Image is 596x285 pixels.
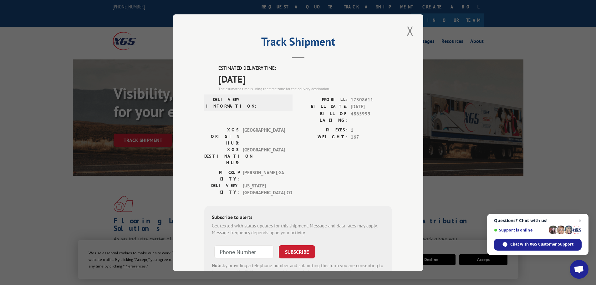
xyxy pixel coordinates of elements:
label: PIECES: [298,126,348,134]
span: 4865999 [351,110,392,123]
label: XGS DESTINATION HUB: [204,146,240,166]
div: The estimated time is using the time zone for the delivery destination. [218,86,392,91]
span: [DATE] [218,72,392,86]
span: 1 [351,126,392,134]
label: PROBILL: [298,96,348,103]
span: [GEOGRAPHIC_DATA] [243,146,285,166]
div: by providing a telephone number and submitting this form you are consenting to be contacted by SM... [212,262,385,283]
button: Close modal [405,22,415,39]
label: WEIGHT: [298,134,348,141]
span: [PERSON_NAME] , GA [243,169,285,182]
h2: Track Shipment [204,37,392,49]
label: PICKUP CITY: [204,169,240,182]
span: Chat with XGS Customer Support [494,239,582,251]
div: Get texted with status updates for this shipment. Message and data rates may apply. Message frequ... [212,222,385,236]
label: DELIVERY INFORMATION: [206,96,242,109]
button: SUBSCRIBE [279,245,315,258]
strong: Note: [212,262,223,268]
span: Support is online [494,228,547,232]
span: [DATE] [351,103,392,110]
label: BILL OF LADING: [298,110,348,123]
div: Subscribe to alerts [212,213,385,222]
label: ESTIMATED DELIVERY TIME: [218,65,392,72]
span: Questions? Chat with us! [494,218,582,223]
span: [US_STATE][GEOGRAPHIC_DATA] , CO [243,182,285,196]
span: Chat with XGS Customer Support [510,242,573,247]
label: DELIVERY CITY: [204,182,240,196]
span: [GEOGRAPHIC_DATA] [243,126,285,146]
a: Open chat [570,260,588,279]
span: 17308611 [351,96,392,103]
label: BILL DATE: [298,103,348,110]
input: Phone Number [214,245,274,258]
span: 167 [351,134,392,141]
label: XGS ORIGIN HUB: [204,126,240,146]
